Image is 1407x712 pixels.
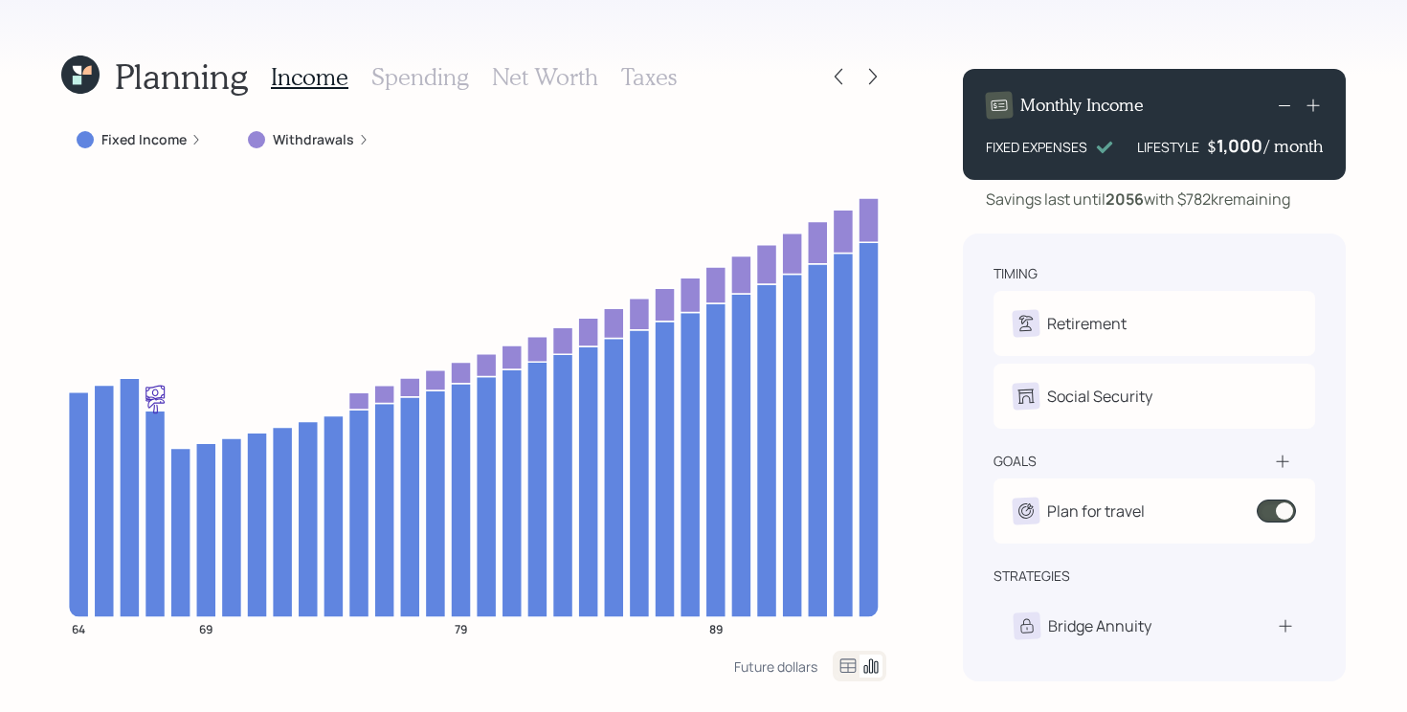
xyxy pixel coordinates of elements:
div: Social Security [1047,385,1152,408]
div: FIXED EXPENSES [986,137,1087,157]
tspan: 64 [72,620,85,636]
tspan: 79 [455,620,467,636]
div: strategies [994,567,1070,586]
div: Future dollars [734,657,817,676]
div: Plan for travel [1047,500,1145,523]
tspan: 69 [199,620,212,636]
h3: Net Worth [492,63,598,91]
div: Bridge Annuity [1048,614,1151,637]
tspan: 89 [709,620,723,636]
div: LIFESTYLE [1137,137,1199,157]
div: Retirement [1047,312,1127,335]
h3: Spending [371,63,469,91]
h4: / month [1264,136,1323,157]
h4: Monthly Income [1020,95,1144,116]
div: 1,000 [1217,134,1264,157]
h3: Taxes [621,63,677,91]
label: Fixed Income [101,130,187,149]
div: goals [994,452,1037,471]
h1: Planning [115,56,248,97]
b: 2056 [1105,189,1144,210]
div: timing [994,264,1038,283]
h4: $ [1207,136,1217,157]
label: Withdrawals [273,130,354,149]
div: Savings last until with $782k remaining [986,188,1290,211]
h3: Income [271,63,348,91]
